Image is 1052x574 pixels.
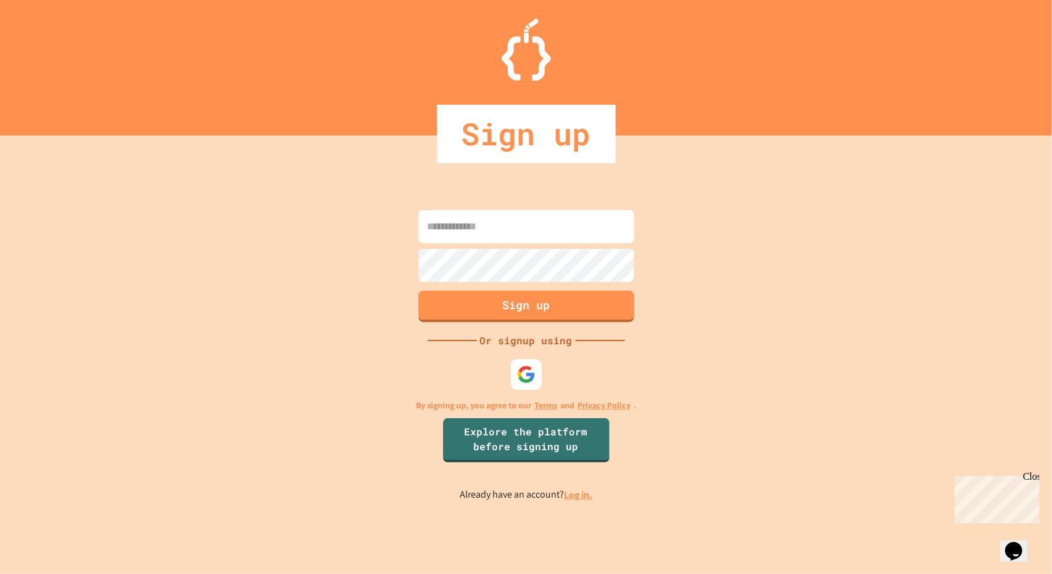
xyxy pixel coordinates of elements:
button: Sign up [418,291,634,322]
div: Or signup using [477,333,576,348]
a: Log in. [564,488,592,501]
a: Explore the platform before signing up [443,418,610,463]
img: google-icon.svg [517,365,536,384]
iframe: chat widget [950,471,1040,523]
iframe: chat widget [1000,525,1040,562]
div: Chat with us now!Close [5,5,85,78]
p: Already have an account? [460,487,592,503]
a: Privacy Policy [577,399,630,412]
div: Sign up [437,105,616,163]
a: Terms [534,399,557,412]
img: Logo.svg [502,18,551,81]
p: By signing up, you agree to our and . [416,399,636,412]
